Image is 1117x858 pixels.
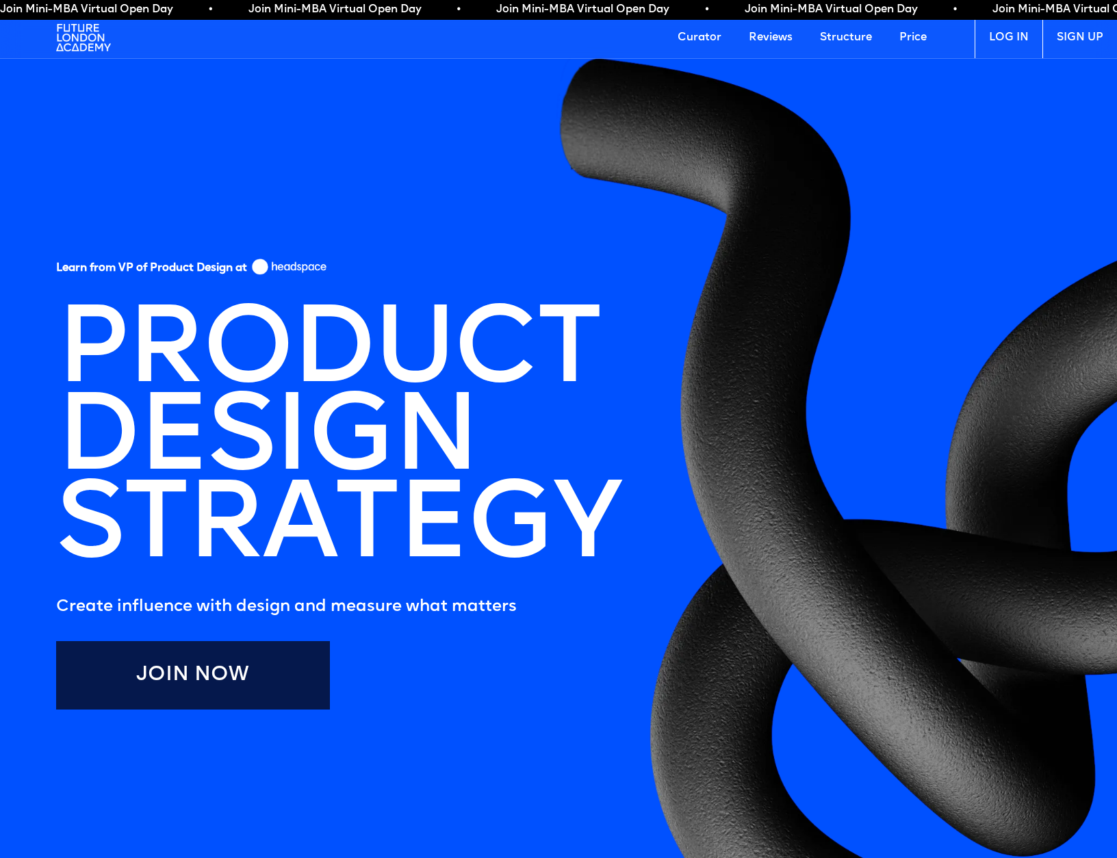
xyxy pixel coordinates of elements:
a: Curator [664,17,735,58]
a: Join Now [56,641,330,710]
span: • [953,3,957,16]
h5: Create influence with design and measure what matters [56,593,634,621]
a: Structure [806,17,886,58]
a: Price [886,17,940,58]
span: • [705,3,709,16]
h1: PRODUCT DESIGN STRATEGY [42,296,634,586]
span: • [208,3,212,16]
span: • [457,3,461,16]
a: LOG IN [975,17,1042,58]
a: Reviews [735,17,806,58]
h5: Learn from VP of Product Design at [56,261,247,280]
a: SIGN UP [1042,17,1117,58]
